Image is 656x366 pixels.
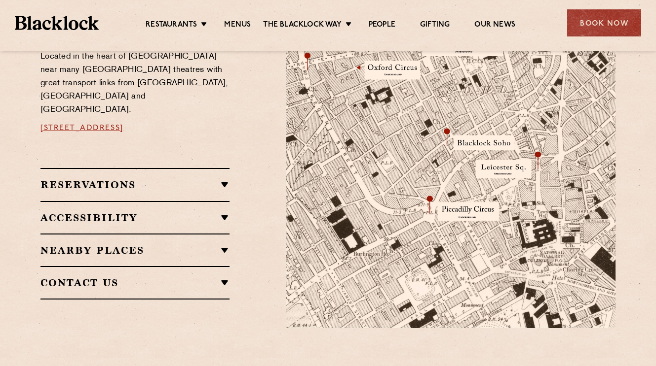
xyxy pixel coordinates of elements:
[15,16,99,30] img: BL_Textured_Logo-footer-cropped.svg
[146,20,197,31] a: Restaurants
[40,212,230,224] h2: Accessibility
[420,20,450,31] a: Gifting
[40,179,230,191] h2: Reservations
[474,20,515,31] a: Our News
[490,236,628,329] img: svg%3E
[40,277,230,289] h2: Contact Us
[40,244,230,256] h2: Nearby Places
[369,20,395,31] a: People
[263,20,341,31] a: The Blacklock Way
[567,9,641,36] div: Book Now
[224,20,251,31] a: Menus
[40,124,123,132] a: [STREET_ADDRESS]
[40,50,230,117] p: Located in the heart of [GEOGRAPHIC_DATA] near many [GEOGRAPHIC_DATA] theatres with great transpo...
